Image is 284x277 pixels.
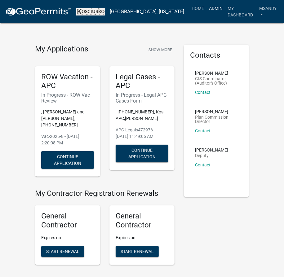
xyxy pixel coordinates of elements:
a: msandy [257,2,279,21]
img: Kosciusko County, Indiana [76,8,105,15]
a: Home [189,2,206,14]
h5: Legal Cases - APC [116,73,168,90]
a: Contact [195,90,211,95]
p: Vac-2025-8 - [DATE] 2:20:08 PM [41,133,94,146]
h5: General Contractor [41,212,94,230]
span: Start Renewal [46,249,79,254]
p: GIS Coordinator (Auditor's Office) [195,77,238,85]
h5: Contacts [190,51,243,60]
button: Show More [146,45,175,55]
p: Deputy [195,153,228,158]
p: [PERSON_NAME] [195,71,238,75]
p: , [PERSON_NAME] and [PERSON_NAME], [PHONE_NUMBER] [41,109,94,128]
p: Expires on [116,235,168,241]
button: Continue Application [116,145,168,162]
button: Start Renewal [116,246,159,257]
wm-registration-list-section: My Contractor Registration Renewals [35,189,175,270]
h5: ROW Vacation - APC [41,73,94,90]
p: [PERSON_NAME] [195,148,228,152]
button: Start Renewal [41,246,84,257]
h5: General Contractor [116,212,168,230]
button: Continue Application [41,151,94,169]
p: Expires on [41,235,94,241]
h6: In Progress - Legal APC Cases Form [116,92,168,104]
a: My Dashboard [225,2,257,21]
h4: My Applications [35,45,88,54]
p: [PERSON_NAME] [195,109,238,114]
a: Contact [195,128,211,133]
h4: My Contractor Registration Renewals [35,189,175,198]
p: APC-Legals472976 - [DATE] 11:49:06 AM [116,127,168,140]
h6: In Progress - ROW Vac Review [41,92,94,104]
a: Contact [195,162,211,167]
a: Admin [206,2,225,14]
p: Plan Commission Director [195,115,238,124]
p: , [PHONE_NUMBER], Kos APC,[PERSON_NAME] [116,109,168,122]
a: [GEOGRAPHIC_DATA], [US_STATE] [110,7,184,17]
span: Start Renewal [121,249,154,254]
